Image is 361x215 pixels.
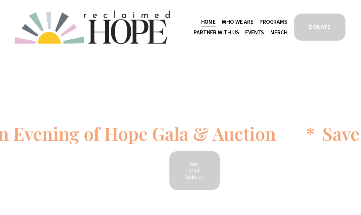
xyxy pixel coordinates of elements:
span: Who We Are [222,17,253,26]
a: folder dropdown [259,17,288,27]
a: DONATE [293,13,346,42]
a: Events [245,27,264,38]
span: Partner With Us [194,28,239,37]
a: Home [201,17,216,27]
span: Programs [259,17,288,26]
img: Reclaimed Hope Initiative [15,11,170,44]
a: folder dropdown [222,17,253,27]
a: Merch [270,27,288,38]
a: folder dropdown [194,27,239,38]
a: Get your tickets [168,150,221,191]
